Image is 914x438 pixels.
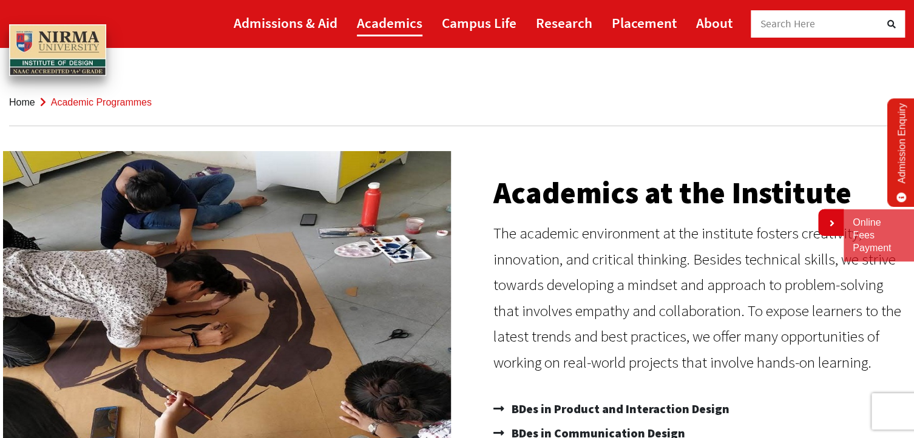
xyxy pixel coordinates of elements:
p: The academic environment at the institute fosters creativity, innovation, and critical thinking. ... [493,220,902,375]
span: Academic Programmes [51,97,152,107]
a: Academics [357,9,422,36]
a: Home [9,97,35,107]
a: About [696,9,733,36]
nav: breadcrumb [9,79,905,126]
a: Admissions & Aid [234,9,337,36]
a: Campus Life [442,9,516,36]
span: Search Here [760,17,816,30]
h2: Academics at the Institute [493,178,902,208]
img: main_logo [9,24,106,76]
a: Placement [612,9,677,36]
a: Research [536,9,592,36]
a: Online Fees Payment [853,217,905,254]
a: BDes in Product and Interaction Design [493,397,902,421]
span: BDes in Product and Interaction Design [509,397,730,421]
